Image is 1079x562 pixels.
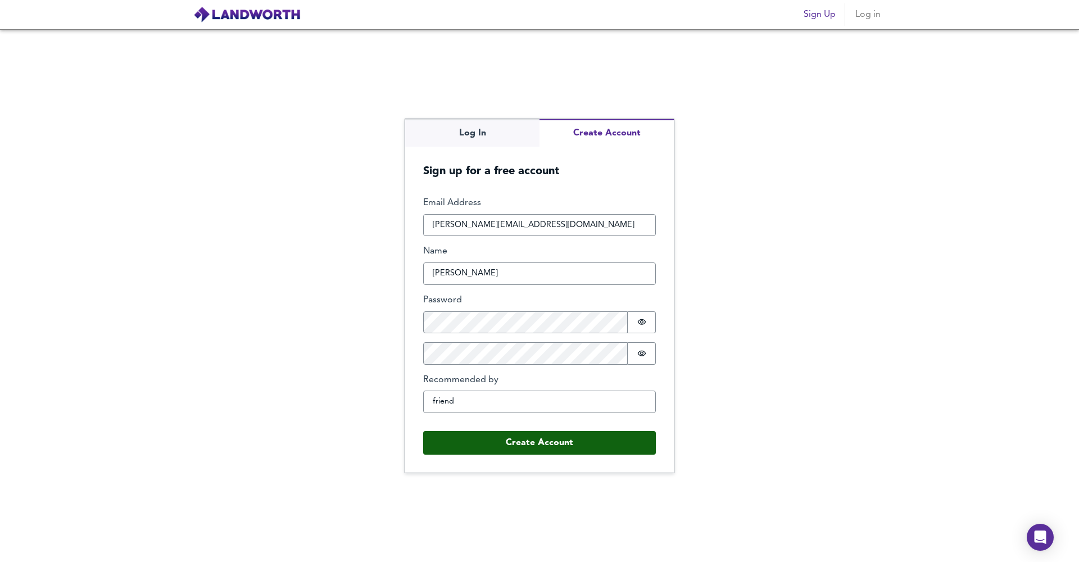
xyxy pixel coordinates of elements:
h5: Sign up for a free account [405,147,674,179]
label: Password [423,294,656,307]
span: Sign Up [804,7,836,22]
button: Show password [628,342,656,365]
button: Show password [628,311,656,334]
button: Create Account [539,119,674,147]
input: How did you hear of Landworth? [423,391,656,413]
img: logo [193,6,301,23]
input: What should we call you? [423,262,656,285]
div: Open Intercom Messenger [1027,524,1054,551]
label: Name [423,245,656,258]
button: Create Account [423,431,656,455]
label: Recommended by [423,374,656,387]
label: Email Address [423,197,656,210]
button: Sign Up [799,3,840,26]
button: Log In [405,119,539,147]
button: Log in [850,3,886,26]
span: Log in [854,7,881,22]
input: How can we reach you? [423,214,656,237]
